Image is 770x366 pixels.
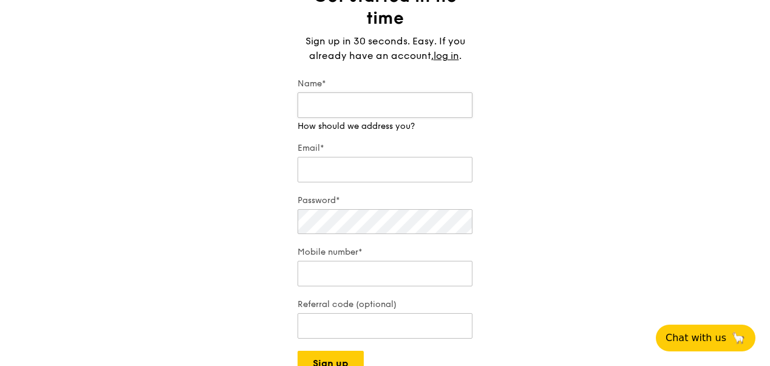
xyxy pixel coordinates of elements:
a: log in [434,49,459,63]
div: How should we address you? [298,120,472,133]
label: Referral code (optional) [298,299,472,311]
span: Sign up in 30 seconds. Easy. If you already have an account, [305,35,465,61]
button: Chat with us🦙 [656,325,755,351]
span: Chat with us [666,331,726,345]
span: . [459,50,462,61]
label: Mobile number* [298,246,472,258]
label: Password* [298,195,472,207]
span: 🦙 [731,331,746,345]
label: Email* [298,142,472,154]
label: Name* [298,78,472,90]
